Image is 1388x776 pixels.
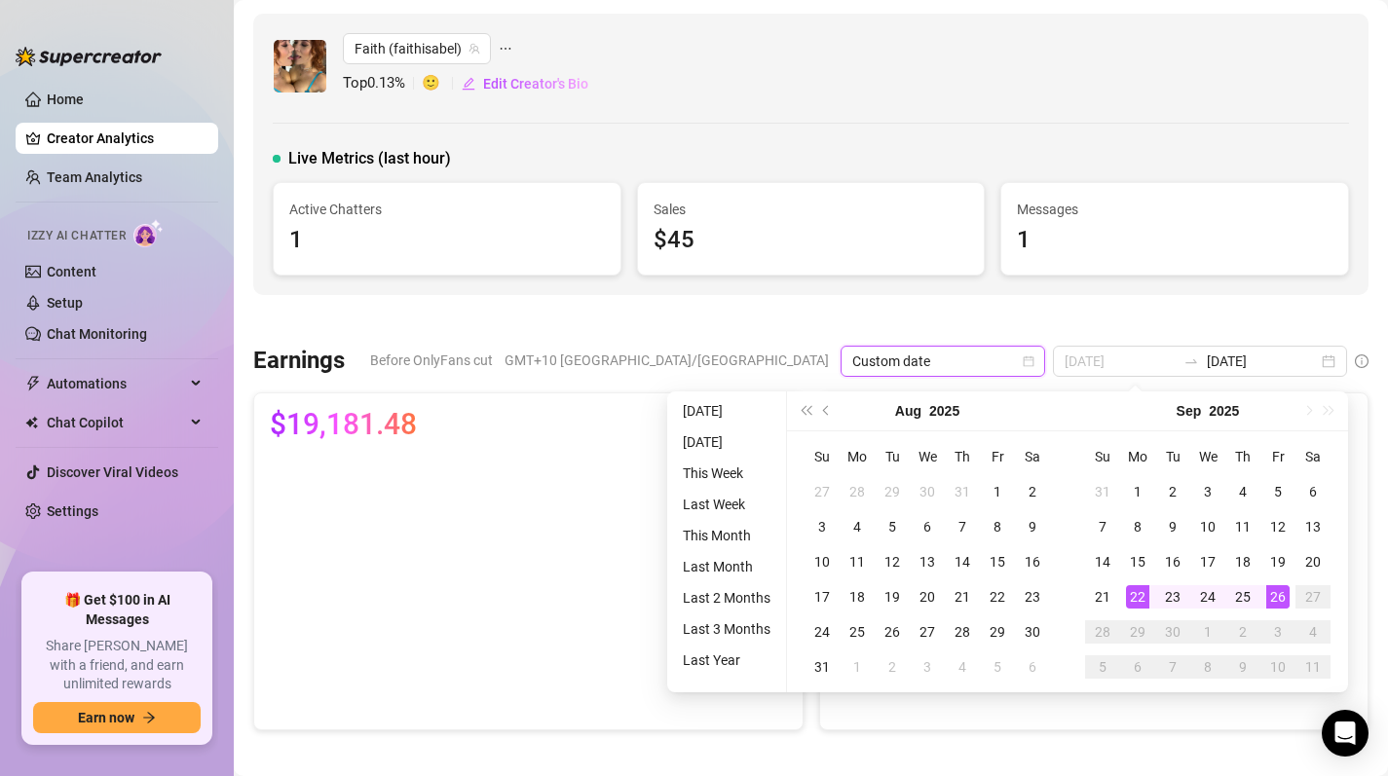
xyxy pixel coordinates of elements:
[462,77,475,91] span: edit
[343,72,422,95] span: Top 0.13 %
[1155,579,1190,614] td: 2025-09-23
[845,515,869,538] div: 4
[805,544,840,579] td: 2025-08-10
[1266,655,1290,679] div: 10
[1161,585,1184,609] div: 23
[910,649,945,684] td: 2025-09-03
[810,620,834,644] div: 24
[916,655,939,679] div: 3
[1015,509,1050,544] td: 2025-08-09
[881,585,904,609] div: 19
[951,585,974,609] div: 21
[852,347,1033,376] span: Custom date
[951,515,974,538] div: 7
[1120,509,1155,544] td: 2025-09-08
[47,295,83,311] a: Setup
[1207,351,1318,372] input: End date
[483,76,588,92] span: Edit Creator's Bio
[945,649,980,684] td: 2025-09-04
[1085,544,1120,579] td: 2025-09-14
[1091,550,1114,573] div: 14
[1015,614,1050,649] td: 2025-08-30
[1295,474,1331,509] td: 2025-09-06
[1155,474,1190,509] td: 2025-09-02
[840,544,875,579] td: 2025-08-11
[945,439,980,474] th: Th
[916,515,939,538] div: 6
[675,586,778,610] li: Last 2 Months
[78,710,134,725] span: Earn now
[1231,620,1255,644] div: 2
[805,579,840,614] td: 2025-08-17
[1225,579,1260,614] td: 2025-09-25
[1301,550,1325,573] div: 20
[1266,620,1290,644] div: 3
[1225,649,1260,684] td: 2025-10-09
[47,326,147,342] a: Chat Monitoring
[1120,544,1155,579] td: 2025-09-15
[1231,655,1255,679] div: 9
[1120,579,1155,614] td: 2025-09-22
[33,637,201,694] span: Share [PERSON_NAME] with a friend, and earn unlimited rewards
[810,585,834,609] div: 17
[1260,579,1295,614] td: 2025-09-26
[810,515,834,538] div: 3
[840,439,875,474] th: Mo
[875,544,910,579] td: 2025-08-12
[1295,544,1331,579] td: 2025-09-20
[1196,620,1219,644] div: 1
[47,123,203,154] a: Creator Analytics
[33,591,201,629] span: 🎁 Get $100 in AI Messages
[810,655,834,679] div: 31
[33,702,201,733] button: Earn nowarrow-right
[1196,515,1219,538] div: 10
[805,614,840,649] td: 2025-08-24
[875,614,910,649] td: 2025-08-26
[1085,474,1120,509] td: 2025-08-31
[47,503,98,519] a: Settings
[1295,649,1331,684] td: 2025-10-11
[1065,351,1176,372] input: Start date
[47,407,185,438] span: Chat Copilot
[1017,199,1332,220] span: Messages
[270,409,417,440] span: $19,181.48
[945,509,980,544] td: 2025-08-07
[675,524,778,547] li: This Month
[1225,509,1260,544] td: 2025-09-11
[1301,620,1325,644] div: 4
[16,47,162,66] img: logo-BBDzfeDw.svg
[1301,585,1325,609] div: 27
[1015,474,1050,509] td: 2025-08-02
[1260,614,1295,649] td: 2025-10-03
[25,376,41,391] span: thunderbolt
[1177,391,1202,430] button: Choose a month
[1126,515,1149,538] div: 8
[289,199,605,220] span: Active Chatters
[845,620,869,644] div: 25
[910,509,945,544] td: 2025-08-06
[675,399,778,423] li: [DATE]
[675,617,778,641] li: Last 3 Months
[945,614,980,649] td: 2025-08-28
[980,544,1015,579] td: 2025-08-15
[47,169,142,185] a: Team Analytics
[1295,579,1331,614] td: 2025-09-27
[1301,655,1325,679] div: 11
[1155,509,1190,544] td: 2025-09-09
[1322,710,1369,757] div: Open Intercom Messenger
[47,264,96,279] a: Content
[1091,515,1114,538] div: 7
[469,43,480,55] span: team
[1190,614,1225,649] td: 2025-10-01
[980,509,1015,544] td: 2025-08-08
[1231,585,1255,609] div: 25
[805,649,840,684] td: 2025-08-31
[133,219,164,247] img: AI Chatter
[881,550,904,573] div: 12
[1190,474,1225,509] td: 2025-09-03
[1196,585,1219,609] div: 24
[1260,544,1295,579] td: 2025-09-19
[980,474,1015,509] td: 2025-08-01
[1120,439,1155,474] th: Mo
[1085,439,1120,474] th: Su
